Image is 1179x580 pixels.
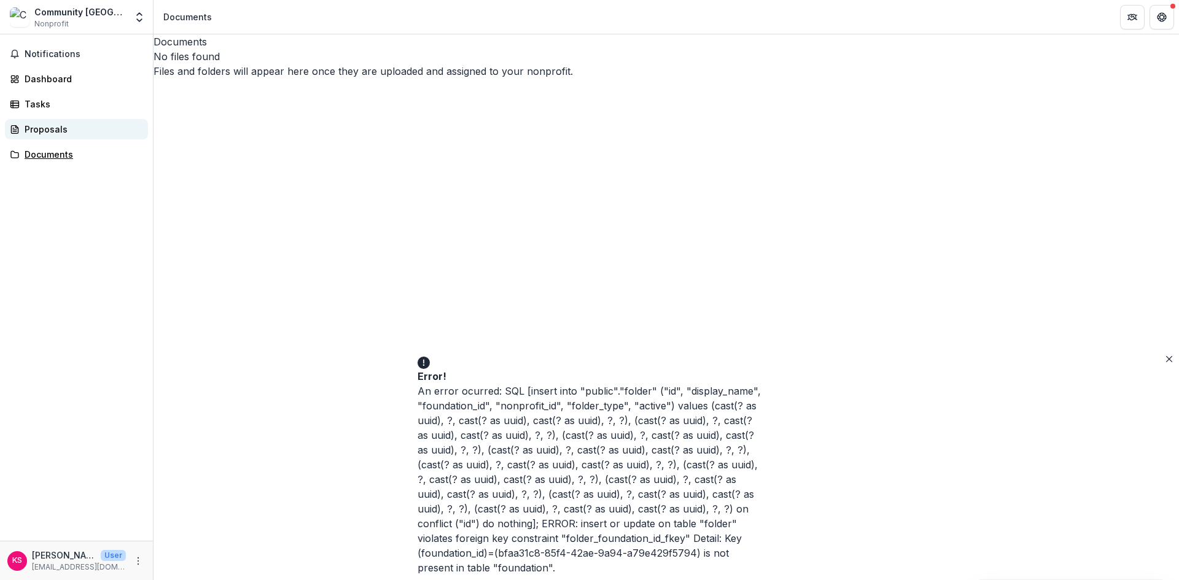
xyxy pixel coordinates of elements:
[1120,5,1145,29] button: Partners
[154,49,1179,64] p: No files found
[158,8,217,26] nav: breadcrumb
[25,72,138,85] div: Dashboard
[154,34,1179,49] h3: Documents
[25,98,138,110] div: Tasks
[418,384,761,575] div: An error ocurred: SQL [insert into "public"."folder" ("id", "display_name", "foundation_id", "non...
[154,64,1179,79] p: Files and folders will appear here once they are uploaded and assigned to your nonprofit.
[5,144,148,164] a: Documents
[34,18,69,29] span: Nonprofit
[101,550,126,561] p: User
[163,10,212,23] div: Documents
[12,557,22,565] div: Kyle Schott
[5,119,148,139] a: Proposals
[25,123,138,136] div: Proposals
[34,6,126,18] div: Community [GEOGRAPHIC_DATA]
[1150,5,1174,29] button: Get Help
[25,148,138,161] div: Documents
[1162,352,1177,366] button: Close
[5,94,148,114] a: Tasks
[131,554,146,568] button: More
[32,549,96,562] p: [PERSON_NAME]
[25,49,143,60] span: Notifications
[418,369,757,384] div: Error!
[131,5,148,29] button: Open entity switcher
[32,562,126,573] p: [EMAIL_ADDRESS][DOMAIN_NAME]
[5,44,148,64] button: Notifications
[5,69,148,89] a: Dashboard
[10,7,29,27] img: Community Counseling Center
